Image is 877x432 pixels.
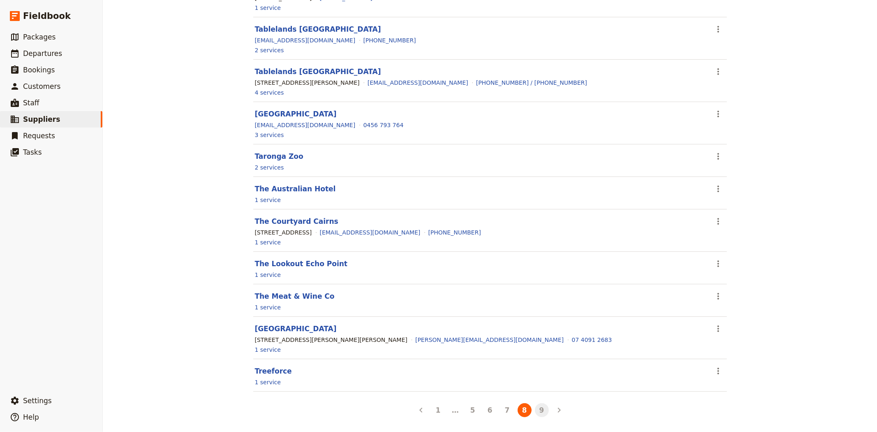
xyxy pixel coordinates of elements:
a: [GEOGRAPHIC_DATA] [255,110,337,118]
a: 1 service [255,4,281,12]
span: Customers [23,82,60,91]
button: Actions [711,257,725,271]
a: [PERSON_NAME][EMAIL_ADDRESS][DOMAIN_NAME] [415,336,564,344]
button: 9 [535,403,549,417]
button: 8 [518,403,532,417]
button: 7 [500,403,514,417]
a: [PHONE_NUMBER] [363,36,416,44]
button: Actions [711,65,725,79]
span: Bookings [23,66,55,74]
a: 3 services [255,131,284,139]
a: 4 services [255,88,284,97]
button: Actions [711,214,725,228]
button: Actions [711,289,725,303]
span: Suppliers [23,115,60,123]
a: [GEOGRAPHIC_DATA] [255,325,337,333]
a: [PHONE_NUMBER] [428,228,481,237]
a: 2 services [255,46,284,54]
button: Back [414,403,428,417]
a: The Lookout Echo Point [255,260,348,268]
div: [STREET_ADDRESS][PERSON_NAME][PERSON_NAME] [255,336,407,344]
li: … [447,404,464,417]
a: 1 service [255,303,281,311]
a: 0456 793 764 [363,121,404,129]
button: Next [552,403,566,417]
a: Treeforce [255,367,292,375]
div: [STREET_ADDRESS][PERSON_NAME] [255,79,360,87]
a: 1 service [255,238,281,246]
ul: Pagination [412,402,568,419]
a: 1 service [255,346,281,354]
a: [EMAIL_ADDRESS][DOMAIN_NAME] [255,121,356,129]
a: The Courtyard Cairns [255,217,338,225]
button: Actions [711,322,725,336]
button: Actions [711,182,725,196]
span: Fieldbook [23,10,71,22]
button: Actions [711,149,725,163]
a: [EMAIL_ADDRESS][DOMAIN_NAME] [368,79,468,87]
span: Tasks [23,148,42,156]
a: [PHONE_NUMBER] / [PHONE_NUMBER] [476,79,587,87]
a: 1 service [255,196,281,204]
a: The Meat & Wine Co [255,292,335,300]
a: 1 service [255,271,281,279]
span: Departures [23,49,62,58]
button: Actions [711,107,725,121]
a: 2 services [255,163,284,172]
span: Staff [23,99,39,107]
a: Tablelands [GEOGRAPHIC_DATA] [255,67,381,76]
a: Tablelands [GEOGRAPHIC_DATA] [255,25,381,33]
button: 6 [483,403,497,417]
a: The Australian Hotel [255,185,336,193]
button: 1 [431,403,445,417]
a: [EMAIL_ADDRESS][DOMAIN_NAME] [320,228,421,237]
span: Settings [23,397,52,405]
span: Packages [23,33,56,41]
a: 1 service [255,378,281,386]
span: Help [23,413,39,421]
div: [STREET_ADDRESS] [255,228,312,237]
span: Requests [23,132,55,140]
a: 07 4091 2683 [572,336,612,344]
a: Taronga Zoo [255,152,303,160]
a: [EMAIL_ADDRESS][DOMAIN_NAME] [255,36,356,44]
button: Actions [711,22,725,36]
button: Actions [711,364,725,378]
button: 5 [466,403,480,417]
